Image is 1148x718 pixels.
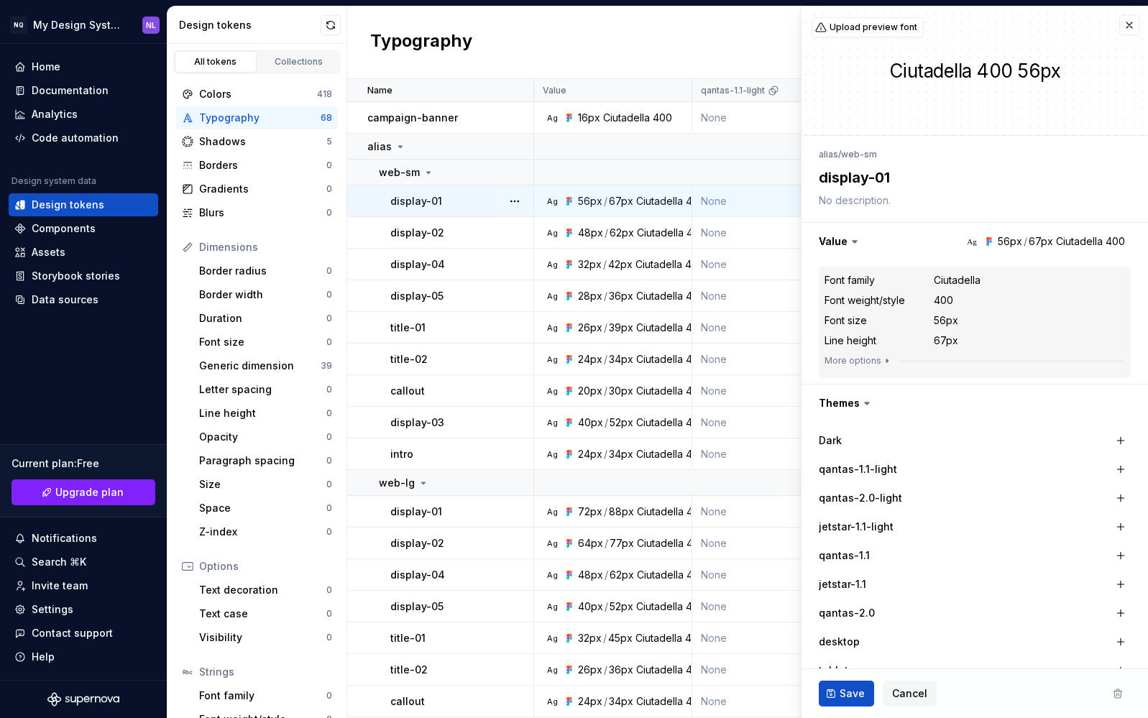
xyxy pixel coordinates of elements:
[193,520,338,543] a: Z-index0
[390,194,442,208] p: display-01
[603,111,650,125] div: Ciutadella
[326,408,332,419] div: 0
[636,194,683,208] div: Ciutadella
[32,221,96,236] div: Components
[32,531,97,546] div: Notifications
[390,384,425,398] p: callout
[55,485,124,500] span: Upgrade plan
[193,684,338,707] a: Font family0
[692,496,850,528] td: None
[9,126,158,149] a: Code automation
[9,55,158,78] a: Home
[390,289,444,303] p: display-05
[819,681,874,707] button: Save
[199,382,326,397] div: Letter spacing
[692,280,850,312] td: None
[9,622,158,645] button: Contact support
[326,289,332,300] div: 0
[604,694,607,709] div: /
[604,289,607,303] div: /
[32,107,78,121] div: Analytics
[934,273,981,287] div: Ciutadella
[180,56,252,68] div: All tokens
[32,293,98,307] div: Data sources
[193,402,338,425] a: Line height0
[610,599,633,614] div: 52px
[546,632,558,644] div: Ag
[326,608,332,620] div: 0
[326,160,332,171] div: 0
[841,149,877,160] li: web-sm
[609,194,633,208] div: 67px
[9,527,158,550] button: Notifications
[830,22,917,33] span: Upload preview font
[390,321,426,335] p: title-01
[605,536,608,551] div: /
[812,17,924,37] button: Upload preview font
[578,663,602,677] div: 26px
[326,455,332,466] div: 0
[9,645,158,668] button: Help
[193,378,338,401] a: Letter spacing0
[636,415,683,430] div: Ciutadella
[819,548,870,563] label: qantas-1.1
[636,447,683,461] div: Ciutadella
[193,602,338,625] a: Text case0
[32,131,119,145] div: Code automation
[317,88,332,100] div: 418
[390,505,442,519] p: display-01
[546,506,558,517] div: Ag
[326,632,332,643] div: 0
[816,165,1128,190] textarea: display-01
[390,415,444,430] p: display-03
[635,631,682,645] div: Ciutadella
[603,631,607,645] div: /
[47,692,119,707] svg: Supernova Logo
[326,502,332,514] div: 0
[610,536,634,551] div: 77px
[390,226,444,240] p: display-02
[701,85,765,96] p: qantas-1.1-light
[686,321,705,335] div: 400
[390,536,444,551] p: display-02
[326,479,332,490] div: 0
[10,17,27,34] div: NQ
[326,313,332,324] div: 0
[32,198,104,212] div: Design tokens
[9,193,158,216] a: Design tokens
[546,290,558,302] div: Ag
[603,257,607,272] div: /
[199,501,326,515] div: Space
[199,87,317,101] div: Colors
[692,407,850,438] td: None
[370,29,472,55] h2: Typography
[609,663,633,677] div: 36px
[546,417,558,428] div: Ag
[9,79,158,102] a: Documentation
[12,175,96,187] div: Design system data
[692,686,850,717] td: None
[199,206,326,220] div: Blurs
[546,538,558,549] div: Ag
[12,479,155,505] a: Upgrade plan
[609,384,633,398] div: 30px
[686,663,705,677] div: 400
[819,663,848,678] label: tablet
[199,158,326,172] div: Borders
[9,574,158,597] a: Invite team
[390,568,445,582] p: display-04
[692,591,850,622] td: None
[326,584,332,596] div: 0
[390,663,428,677] p: title-02
[199,454,326,468] div: Paragraph spacing
[379,165,420,180] p: web-sm
[609,505,634,519] div: 88px
[686,352,705,367] div: 400
[825,355,893,367] button: More options
[636,321,683,335] div: Ciutadella
[193,283,338,306] a: Border width0
[819,433,842,448] label: Dark
[825,313,867,328] div: Font size
[9,103,158,126] a: Analytics
[636,663,683,677] div: Ciutadella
